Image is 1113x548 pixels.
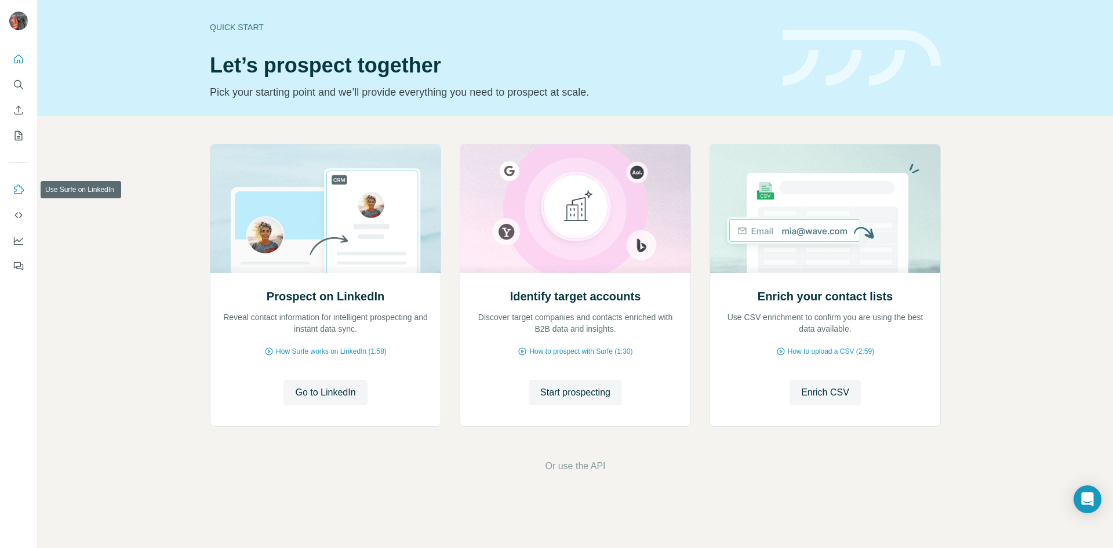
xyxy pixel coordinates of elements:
h2: Enrich your contact lists [758,288,893,304]
button: Go to LinkedIn [283,380,367,405]
button: Enrich CSV [9,100,28,121]
h2: Prospect on LinkedIn [267,288,384,304]
span: How to upload a CSV (2:59) [788,346,874,357]
img: Prospect on LinkedIn [210,144,441,273]
button: Search [9,74,28,95]
span: Go to LinkedIn [295,386,355,400]
h1: Let’s prospect together [210,54,769,77]
span: How to prospect with Surfe (1:30) [529,346,632,357]
img: banner [783,30,941,86]
button: Feedback [9,256,28,277]
button: Quick start [9,49,28,70]
img: Enrich your contact lists [710,144,941,273]
h2: Identify target accounts [510,288,641,304]
img: Identify target accounts [460,144,691,273]
span: How Surfe works on LinkedIn (1:58) [276,346,387,357]
button: Use Surfe on LinkedIn [9,179,28,200]
p: Use CSV enrichment to confirm you are using the best data available. [722,311,929,335]
p: Pick your starting point and we’ll provide everything you need to prospect at scale. [210,84,769,100]
p: Discover target companies and contacts enriched with B2B data and insights. [472,311,679,335]
div: Open Intercom Messenger [1074,485,1101,513]
button: Or use the API [545,459,605,473]
button: Start prospecting [529,380,622,405]
button: Dashboard [9,230,28,251]
span: Enrich CSV [801,386,849,400]
img: Avatar [9,12,28,30]
span: Start prospecting [540,386,610,400]
button: My lists [9,125,28,146]
button: Use Surfe API [9,205,28,226]
button: Enrich CSV [790,380,861,405]
div: Quick start [210,21,769,33]
p: Reveal contact information for intelligent prospecting and instant data sync. [222,311,429,335]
